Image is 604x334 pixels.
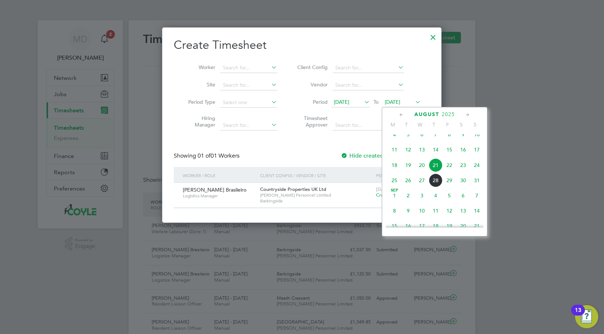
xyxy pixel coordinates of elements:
span: 21 [429,158,443,172]
span: 16 [401,219,415,233]
div: Period [374,167,423,184]
span: 31 [470,174,484,187]
span: 9 [456,128,470,141]
span: T [427,121,441,128]
span: Countryside Properties UK Ltd [260,186,326,192]
span: 15 [388,219,401,233]
span: 10 [470,128,484,141]
span: 20 [456,219,470,233]
input: Select one [220,98,277,108]
span: 3 [415,189,429,202]
span: 13 [456,204,470,218]
span: 13 [415,143,429,157]
span: 2 [401,189,415,202]
span: August [414,111,439,117]
span: 14 [429,143,443,157]
span: 21 [470,219,484,233]
span: 17 [415,219,429,233]
div: Worker / Role [181,167,258,184]
span: 30 [456,174,470,187]
span: 15 [443,143,456,157]
label: Hide created timesheets [341,152,414,159]
span: 5 [443,189,456,202]
span: 12 [401,143,415,157]
input: Search for... [220,63,277,73]
span: 25 [388,174,401,187]
label: Hiring Manager [183,115,215,128]
input: Search for... [333,63,404,73]
span: 6 [415,128,429,141]
span: 19 [443,219,456,233]
span: 9 [401,204,415,218]
span: 12 [443,204,456,218]
span: 4 [429,189,443,202]
span: Sep [388,189,401,192]
span: M [386,121,400,128]
span: [PERSON_NAME] Brasileiro [183,187,246,193]
span: 10 [415,204,429,218]
span: [PERSON_NAME] Personnel Limited [260,192,372,198]
span: 11 [388,143,401,157]
span: 2025 [442,111,455,117]
span: 7 [429,128,443,141]
div: Showing [174,152,241,160]
label: Timesheet Approver [295,115,328,128]
label: Client Config [295,64,328,70]
div: 13 [575,310,581,320]
span: T [400,121,413,128]
span: 28 [429,174,443,187]
span: F [441,121,454,128]
span: 24 [470,158,484,172]
span: 8 [443,128,456,141]
label: Worker [183,64,215,70]
span: 6 [456,189,470,202]
span: 01 of [198,152,211,159]
label: Vendor [295,81,328,88]
label: Site [183,81,215,88]
button: Open Resource Center, 13 new notifications [575,305,598,328]
span: W [413,121,427,128]
span: 17 [470,143,484,157]
span: 27 [415,174,429,187]
span: [DATE] - [DATE] [376,186,409,192]
span: 1 [388,189,401,202]
span: S [468,121,482,128]
span: 11 [429,204,443,218]
span: 26 [401,174,415,187]
span: 19 [401,158,415,172]
span: To [371,97,381,107]
label: Period [295,99,328,105]
span: 18 [429,219,443,233]
input: Search for... [333,120,404,130]
span: 01 Workers [198,152,240,159]
input: Search for... [220,80,277,90]
span: 4 [388,128,401,141]
input: Search for... [333,80,404,90]
label: Period Type [183,99,215,105]
span: 29 [443,174,456,187]
span: Logistics Manager [183,193,255,199]
span: Barkingside [260,198,372,204]
span: [DATE] [385,99,400,105]
div: Client Config / Vendor / Site [258,167,374,184]
span: S [454,121,468,128]
span: 18 [388,158,401,172]
span: 8 [388,204,401,218]
span: 14 [470,204,484,218]
span: 20 [415,158,429,172]
h2: Create Timesheet [174,38,430,53]
span: 23 [456,158,470,172]
span: 22 [443,158,456,172]
span: 7 [470,189,484,202]
span: 5 [401,128,415,141]
span: [DATE] [334,99,349,105]
span: Create timesheet [376,192,413,198]
input: Search for... [220,120,277,130]
span: 16 [456,143,470,157]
